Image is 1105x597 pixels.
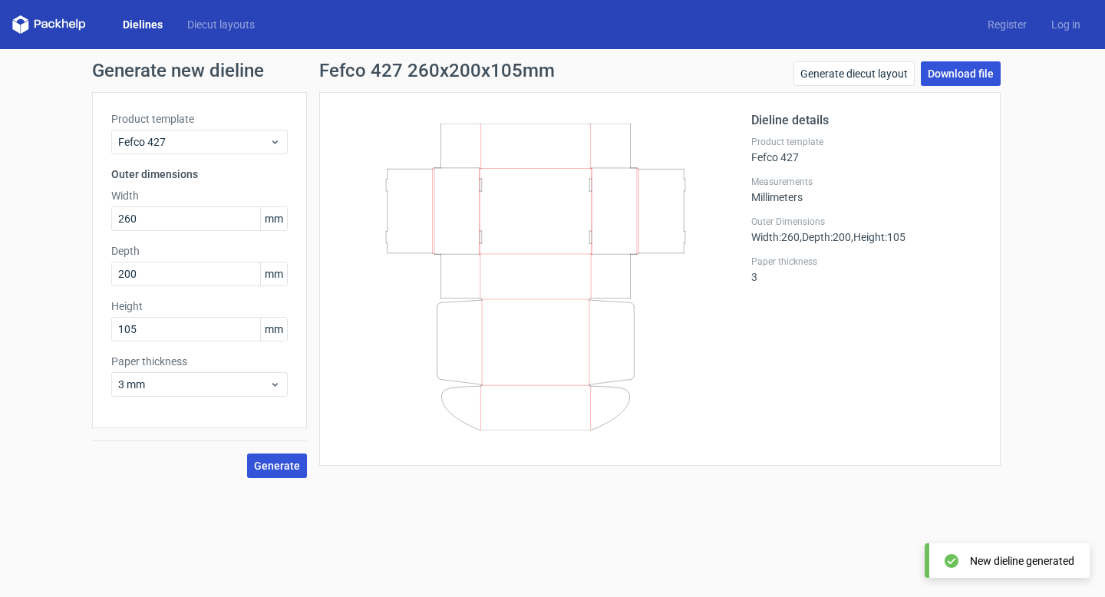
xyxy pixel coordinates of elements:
h1: Fefco 427 260x200x105mm [319,61,555,80]
span: Fefco 427 [118,134,269,150]
span: Width : 260 [751,231,800,243]
button: Generate [247,454,307,478]
span: mm [260,262,287,285]
a: Log in [1039,17,1093,32]
h2: Dieline details [751,111,981,130]
span: 3 mm [118,377,269,392]
a: Register [975,17,1039,32]
a: Download file [921,61,1001,86]
label: Product template [751,136,981,148]
span: , Depth : 200 [800,231,851,243]
span: mm [260,318,287,341]
label: Depth [111,243,288,259]
label: Outer Dimensions [751,216,981,228]
div: New dieline generated [970,553,1074,569]
label: Height [111,298,288,314]
a: Dielines [110,17,175,32]
h3: Outer dimensions [111,167,288,182]
a: Diecut layouts [175,17,267,32]
a: Generate diecut layout [793,61,915,86]
div: Fefco 427 [751,136,981,163]
span: , Height : 105 [851,231,905,243]
span: Generate [254,460,300,471]
span: mm [260,207,287,230]
label: Paper thickness [751,256,981,268]
h1: Generate new dieline [92,61,1013,80]
label: Measurements [751,176,981,188]
label: Paper thickness [111,354,288,369]
div: 3 [751,256,981,283]
label: Width [111,188,288,203]
label: Product template [111,111,288,127]
div: Millimeters [751,176,981,203]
